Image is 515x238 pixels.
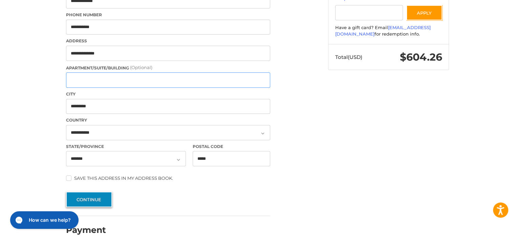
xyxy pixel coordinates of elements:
[66,175,270,181] label: Save this address in my address book.
[66,91,270,97] label: City
[66,144,186,150] label: State/Province
[66,12,270,18] label: Phone Number
[66,64,270,71] label: Apartment/Suite/Building
[7,209,80,231] iframe: Gorgias live chat messenger
[335,54,362,60] span: Total (USD)
[193,144,271,150] label: Postal Code
[66,192,112,207] button: Continue
[400,51,442,63] span: $604.26
[335,5,403,20] input: Gift Certificate or Coupon Code
[66,38,270,44] label: Address
[335,24,442,38] div: Have a gift card? Email for redemption info.
[66,117,270,123] label: Country
[130,65,152,70] small: (Optional)
[406,5,442,20] button: Apply
[66,225,106,235] h2: Payment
